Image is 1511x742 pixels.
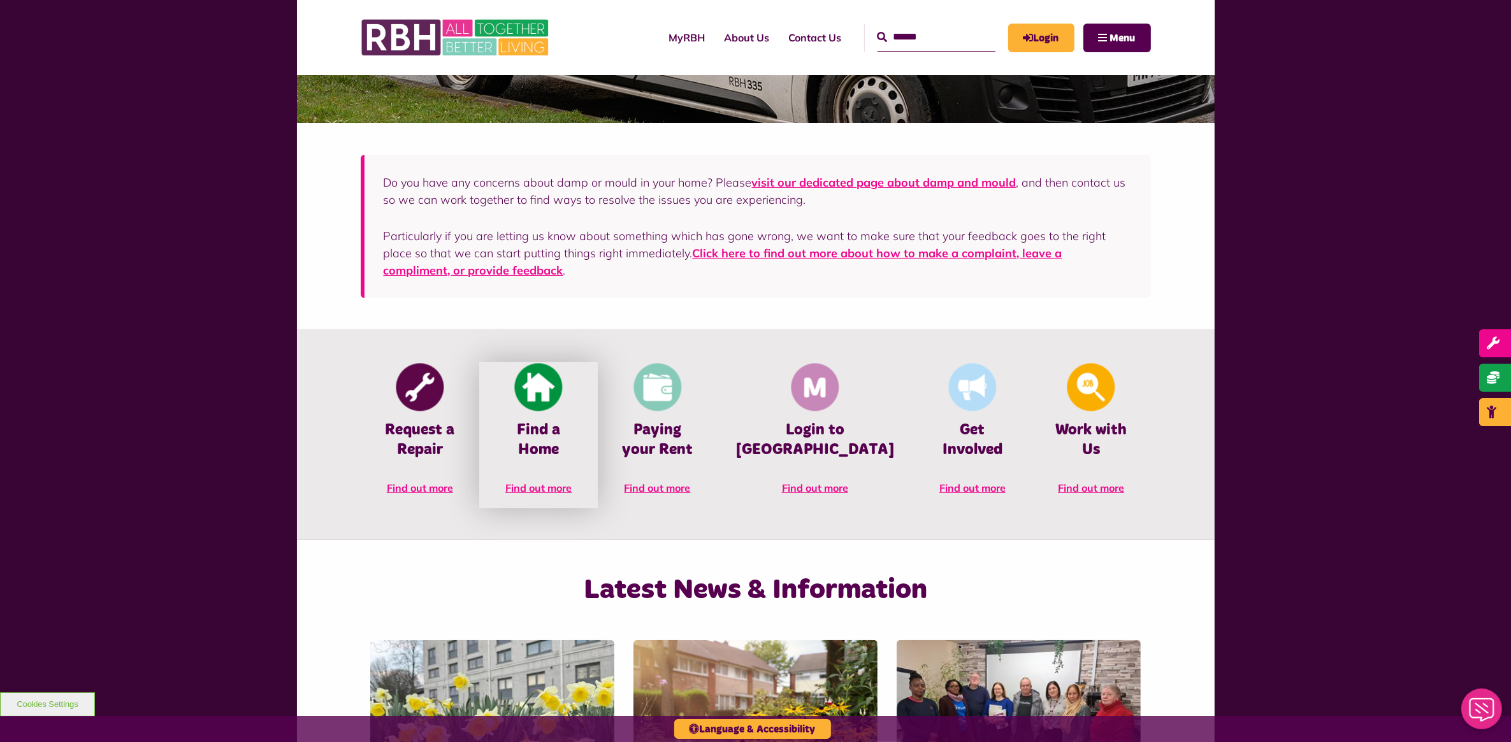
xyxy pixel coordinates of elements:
button: Navigation [1083,24,1151,52]
a: Report Repair Request a Repair Find out more [361,362,479,508]
span: Find out more [939,482,1006,494]
span: Find out more [505,482,572,494]
button: Language & Accessibility [674,719,831,739]
a: About Us [715,20,779,55]
a: MyRBH [660,20,715,55]
h2: Latest News & Information [492,572,1019,608]
p: Do you have any concerns about damp or mould in your home? Please , and then contact us so we can... [384,174,1132,208]
h4: Get Involved [932,420,1013,460]
a: Find A Home Find a Home Find out more [479,362,598,508]
span: Menu [1110,33,1136,43]
img: Looking For A Job [1067,364,1115,411]
a: Membership And Mutuality Login to [GEOGRAPHIC_DATA] Find out more [717,362,913,508]
h4: Paying your Rent [617,420,697,460]
img: Membership And Mutuality [791,364,839,411]
img: Find A Home [515,364,563,411]
img: Get Involved [948,364,996,411]
span: Find out more [782,482,848,494]
a: Contact Us [779,20,851,55]
a: Get Involved Get Involved Find out more [913,362,1032,508]
h4: Login to [GEOGRAPHIC_DATA] [736,420,894,460]
a: Pay Rent Paying your Rent Find out more [598,362,716,508]
img: RBH [361,13,552,62]
span: Find out more [387,482,453,494]
p: Particularly if you are letting us know about something which has gone wrong, we want to make sur... [384,227,1132,279]
span: Find out more [625,482,691,494]
h4: Work with Us [1051,420,1131,460]
iframe: Netcall Web Assistant for live chat [1454,685,1511,742]
a: visit our dedicated page about damp and mould [752,175,1016,190]
h4: Request a Repair [380,420,460,460]
img: Pay Rent [633,364,681,411]
a: MyRBH [1008,24,1074,52]
h4: Find a Home [498,420,579,460]
a: Looking For A Job Work with Us Find out more [1032,362,1150,508]
a: Click here to find out more about how to make a complaint, leave a compliment, or provide feedback [384,246,1062,278]
input: Search [878,24,995,51]
span: Find out more [1058,482,1124,494]
img: Report Repair [396,364,444,411]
